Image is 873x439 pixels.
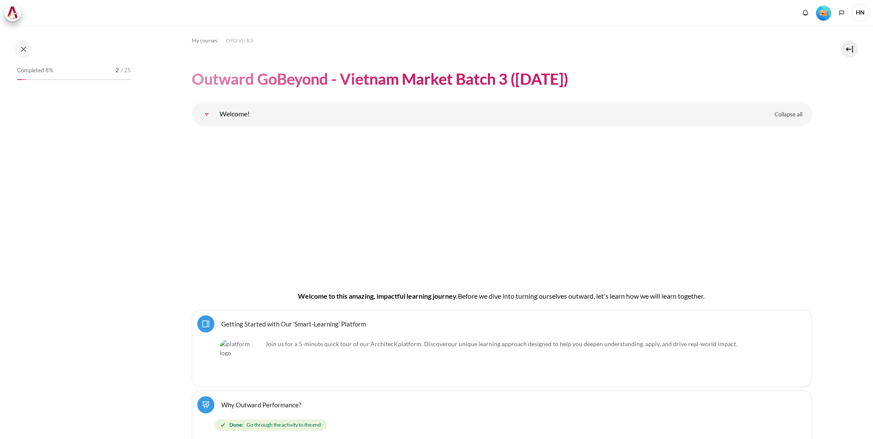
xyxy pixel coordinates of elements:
[448,340,736,347] span: our unique learning approach designed to help you deepen understanding, apply, and drive real-wor...
[17,79,26,80] div: 8%
[17,66,53,75] span: Completed 8%
[192,36,217,46] a: My courses
[835,6,848,19] button: Languages
[799,6,812,19] div: Show notification window with no new notifications
[816,5,831,21] div: Level #1
[4,4,26,21] a: Architeck Architeck
[226,36,253,46] a: OPO VN B3
[7,6,19,19] img: Architeck
[448,340,737,347] span: .
[214,418,793,433] div: Completion requirements for Why Outward Performance?
[229,421,243,429] strong: Done:
[192,37,217,44] span: My courses
[219,291,785,301] h4: Welcome to this amazing, impactful learning journey.
[220,339,262,382] img: platform logo
[816,6,831,21] img: Level #1
[221,320,366,328] a: Getting Started with Our 'Smart-Learning' Platform
[226,37,253,44] span: OPO VN B3
[192,34,812,47] nav: Navigation bar
[813,5,834,21] a: Level #1
[221,400,301,409] a: Why Outward Performance?
[458,292,462,300] span: B
[775,110,802,119] span: Collapse all
[220,339,784,348] p: Join us for a 5-minute quick tour of our ArchitecK platform. Discover
[116,66,119,75] span: 2
[246,421,321,429] span: Go through the activity to the end
[462,292,704,300] span: efore we dive into turning ourselves outward, let's learn how we will learn together.
[198,106,215,123] a: Welcome!
[192,69,568,89] h1: Outward GoBeyond - Vietnam Market Batch 3 ([DATE])
[852,4,869,21] a: User menu
[852,4,869,21] span: HN
[121,66,131,75] span: / 25
[768,107,809,122] a: Collapse all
